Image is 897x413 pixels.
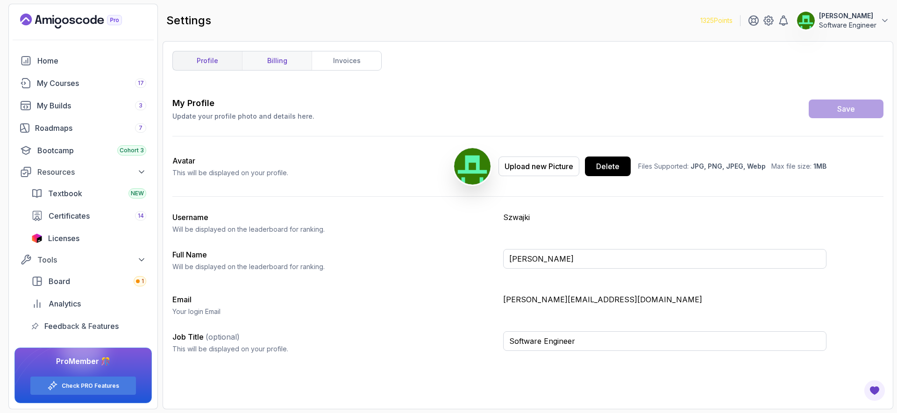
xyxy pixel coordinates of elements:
button: user profile image[PERSON_NAME]Software Engineer [797,11,890,30]
p: Update your profile photo and details here. [172,112,314,121]
a: invoices [312,51,381,70]
span: Textbook [48,188,82,199]
input: Enter your full name [503,249,826,269]
span: Board [49,276,70,287]
span: 1MB [813,162,826,170]
a: board [26,272,152,291]
a: Landing page [20,14,143,28]
a: certificates [26,206,152,225]
h3: Email [172,294,496,305]
a: analytics [26,294,152,313]
span: NEW [131,190,144,197]
p: This will be displayed on your profile. [172,168,288,178]
button: Delete [585,157,631,176]
p: Szwajki [503,212,826,223]
a: home [14,51,152,70]
img: jetbrains icon [31,234,43,243]
a: roadmaps [14,119,152,137]
div: Bootcamp [37,145,146,156]
a: licenses [26,229,152,248]
span: 14 [138,212,144,220]
p: This will be displayed on your profile. [172,344,496,354]
h2: settings [166,13,211,28]
label: Full Name [172,250,207,259]
span: Certificates [49,210,90,221]
h3: My Profile [172,97,314,110]
p: 1325 Points [700,16,733,25]
label: Username [172,213,208,222]
h2: Avatar [172,155,288,166]
p: Software Engineer [819,21,876,30]
a: feedback [26,317,152,335]
span: 17 [138,79,144,87]
button: Open Feedback Button [863,379,886,402]
img: user profile image [454,148,491,185]
div: Save [837,103,855,114]
span: JPG, PNG, JPEG, Webp [691,162,766,170]
p: Will be displayed on the leaderboard for ranking. [172,262,496,271]
p: Will be displayed on the leaderboard for ranking. [172,225,496,234]
span: Feedback & Features [44,320,119,332]
p: Your login Email [172,307,496,316]
a: profile [173,51,242,70]
button: Tools [14,251,152,268]
span: Cohort 3 [120,147,144,154]
button: Check PRO Features [30,376,136,395]
span: Licenses [48,233,79,244]
a: builds [14,96,152,115]
label: Job Title [172,332,240,342]
div: Upload new Picture [505,161,573,172]
a: billing [242,51,312,70]
button: Upload new Picture [498,157,579,176]
p: [PERSON_NAME] [819,11,876,21]
a: courses [14,74,152,93]
p: [PERSON_NAME][EMAIL_ADDRESS][DOMAIN_NAME] [503,294,826,305]
span: 3 [139,102,142,109]
button: Resources [14,164,152,180]
div: Tools [37,254,146,265]
span: (optional) [206,332,240,342]
div: Roadmaps [35,122,146,134]
div: My Builds [37,100,146,111]
button: Save [809,100,883,118]
span: Analytics [49,298,81,309]
div: Resources [37,166,146,178]
div: Home [37,55,146,66]
div: Delete [596,161,619,172]
a: Check PRO Features [62,382,119,390]
span: 1 [142,278,144,285]
div: My Courses [37,78,146,89]
p: Files Supported: Max file size: [638,162,826,171]
a: bootcamp [14,141,152,160]
span: 7 [139,124,142,132]
input: Enter your job [503,331,826,351]
img: user profile image [797,12,815,29]
a: textbook [26,184,152,203]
